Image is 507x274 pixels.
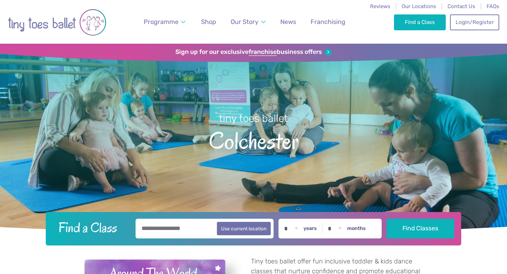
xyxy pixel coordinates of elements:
[280,18,296,25] span: News
[53,219,131,236] h2: Find a Class
[303,225,317,232] label: years
[175,48,331,56] a: Sign up for our exclusivefranchisebusiness offers
[217,222,271,235] button: Use current location
[201,18,216,25] span: Shop
[198,14,219,30] a: Shop
[307,14,349,30] a: Franchising
[447,3,475,10] a: Contact Us
[227,14,269,30] a: Our Story
[231,18,258,25] span: Our Story
[140,14,189,30] a: Programme
[347,225,366,232] label: months
[394,14,446,30] a: Find a Class
[12,125,495,154] span: Colchester
[8,5,106,40] img: tiny toes ballet
[387,219,455,238] button: Find Classes
[277,14,299,30] a: News
[402,3,436,10] a: Our Locations
[450,14,499,30] a: Login/Register
[311,18,345,25] span: Franchising
[370,3,390,10] a: Reviews
[144,18,179,25] span: Programme
[219,112,288,124] small: tiny toes ballet
[487,3,499,10] a: FAQs
[249,48,277,56] strong: franchise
